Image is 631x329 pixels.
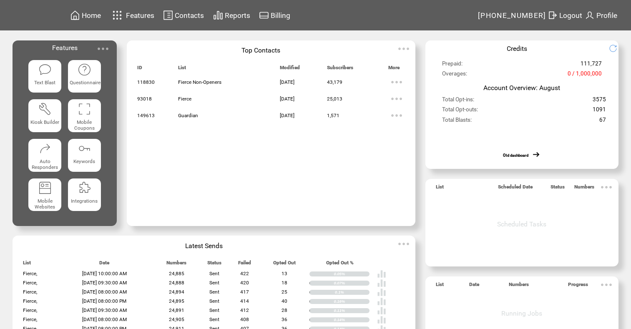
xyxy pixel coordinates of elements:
[478,11,546,20] span: [PHONE_NUMBER]
[259,10,269,20] img: creidtcard.svg
[178,96,191,102] span: Fierce
[23,280,37,286] span: Fierce,
[271,11,290,20] span: Billing
[28,60,61,93] a: Text Blast
[209,298,219,304] span: Sent
[501,309,542,317] span: Running Jobs
[498,184,533,193] span: Scheduled Date
[225,11,250,20] span: Reports
[99,260,109,269] span: Date
[507,45,527,53] span: Credits
[23,271,37,276] span: Fierce,
[240,271,249,276] span: 422
[137,113,155,118] span: 149613
[282,298,287,304] span: 40
[388,107,405,124] img: ellypsis.svg
[28,178,61,211] a: Mobile Websites
[38,181,52,194] img: mobile-websites.svg
[574,184,594,193] span: Numbers
[209,280,219,286] span: Sent
[559,11,582,20] span: Logout
[82,271,127,276] span: [DATE] 10:00:00 AM
[377,306,386,315] img: poll%20-%20white.svg
[23,289,37,295] span: Fierce,
[280,79,294,85] span: [DATE]
[178,79,221,85] span: Fierce Non-Openers
[178,113,198,118] span: Guardian
[598,276,615,293] img: ellypsis.svg
[38,63,52,76] img: text-blast.svg
[327,96,342,102] span: 25,013
[388,90,405,107] img: ellypsis.svg
[509,281,529,291] span: Numbers
[34,80,55,85] span: Text Blast
[78,181,91,194] img: integrations.svg
[23,307,37,313] span: Fierce,
[82,307,127,313] span: [DATE] 09:30:00 AM
[240,316,249,322] span: 408
[273,260,296,269] span: Opted Out
[32,158,58,170] span: Auto Responders
[162,9,205,22] a: Contacts
[73,158,95,164] span: Keywords
[30,119,59,125] span: Kiosk Builder
[68,139,101,172] a: Keywords
[503,153,528,158] a: Old dashboard
[282,316,287,322] span: 36
[52,44,78,52] span: Features
[95,40,111,57] img: ellypsis.svg
[282,307,287,313] span: 28
[169,280,184,286] span: 24,888
[280,113,294,118] span: [DATE]
[377,297,386,306] img: poll%20-%20white.svg
[599,117,606,127] span: 67
[68,60,101,93] a: Questionnaire
[78,142,91,155] img: keywords.svg
[395,40,412,57] img: ellypsis.svg
[175,11,204,20] span: Contacts
[395,236,412,252] img: ellypsis.svg
[78,63,91,76] img: questionnaire.svg
[82,280,127,286] span: [DATE] 09:30:00 AM
[78,102,91,116] img: coupons.svg
[240,280,249,286] span: 420
[169,289,184,295] span: 24,894
[335,290,370,295] div: 0.1%
[185,242,223,250] span: Latest Sends
[209,307,219,313] span: Sent
[377,315,386,324] img: poll%20-%20white.svg
[209,271,219,276] span: Sent
[551,184,565,193] span: Status
[82,289,127,295] span: [DATE] 08:00:00 AM
[258,9,292,22] a: Billing
[28,99,61,132] a: Kiosk Builder
[483,84,560,92] span: Account Overview: August
[166,260,186,269] span: Numbers
[609,44,623,53] img: refresh.png
[82,316,127,322] span: [DATE] 08:00:00 AM
[35,198,55,210] span: Mobile Websites
[38,102,52,116] img: tool%201.svg
[169,298,184,304] span: 24,895
[388,65,400,74] span: More
[326,260,354,269] span: Opted Out %
[169,316,184,322] span: 24,905
[282,289,287,295] span: 25
[436,184,444,193] span: List
[137,65,142,74] span: ID
[442,70,467,80] span: Overages:
[388,74,405,90] img: ellypsis.svg
[334,281,369,286] div: 0.07%
[436,281,444,291] span: List
[169,271,184,276] span: 24,885
[240,298,249,304] span: 414
[169,307,184,313] span: 24,891
[82,298,126,304] span: [DATE] 08:00:00 PM
[334,299,369,304] div: 0.16%
[282,271,287,276] span: 13
[377,279,386,288] img: poll%20-%20white.svg
[442,60,463,70] span: Prepaid:
[110,8,125,22] img: features.svg
[377,269,386,279] img: poll%20-%20white.svg
[212,9,251,22] a: Reports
